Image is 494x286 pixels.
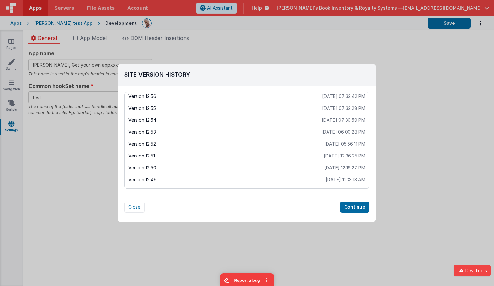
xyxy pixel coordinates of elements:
p: Version 12.54 [128,117,322,123]
p: [DATE] 11:33:13 AM [326,176,365,183]
h2: Site Version History [124,70,369,79]
p: Version 12.50 [128,165,324,171]
p: Version 12.56 [128,93,322,100]
button: Close [124,202,145,213]
p: [DATE] 07:32:28 PM [322,105,365,111]
p: Version 12.52 [128,141,324,147]
p: [DATE] 12:36:25 PM [324,153,365,159]
p: Version 12.51 [128,153,324,159]
p: Version 12.49 [128,176,326,183]
p: Version 12.55 [128,105,322,111]
button: Dev Tools [454,265,491,276]
p: [DATE] 12:16:27 PM [324,165,365,171]
p: [DATE] 07:30:59 PM [322,117,365,123]
button: Continue [340,202,369,213]
p: [DATE] 05:56:11 PM [324,141,365,147]
p: [DATE] 07:32:42 PM [322,93,365,100]
p: Version 12.53 [128,129,321,135]
p: [DATE] 06:00:28 PM [321,129,365,135]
